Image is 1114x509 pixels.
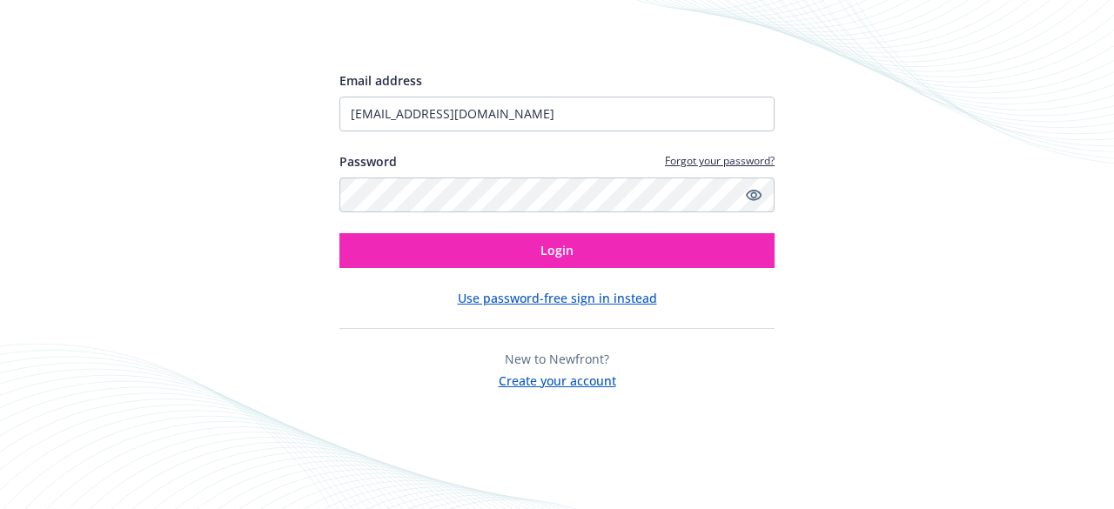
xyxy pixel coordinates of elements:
[339,233,775,268] button: Login
[458,289,657,307] button: Use password-free sign in instead
[339,72,422,89] span: Email address
[505,351,609,367] span: New to Newfront?
[743,184,764,205] a: Show password
[499,368,616,390] button: Create your account
[339,152,397,171] label: Password
[339,9,504,39] img: Newfront logo
[339,177,775,212] input: Enter your password
[540,242,574,258] span: Login
[665,153,775,168] a: Forgot your password?
[339,97,775,131] input: Enter your email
